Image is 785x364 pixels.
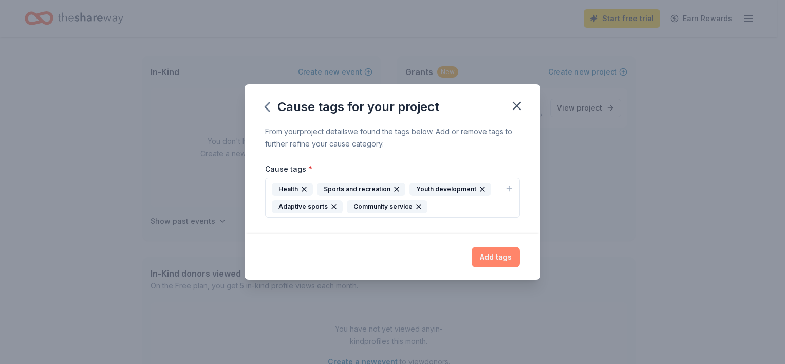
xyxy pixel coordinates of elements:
[472,247,520,267] button: Add tags
[317,183,405,196] div: Sports and recreation
[265,164,312,174] label: Cause tags
[409,183,491,196] div: Youth development
[265,125,520,150] div: From your project details we found the tags below. Add or remove tags to further refine your caus...
[265,99,439,115] div: Cause tags for your project
[265,178,520,218] button: HealthSports and recreationYouth developmentAdaptive sportsCommunity service
[347,200,427,213] div: Community service
[272,200,343,213] div: Adaptive sports
[272,183,313,196] div: Health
